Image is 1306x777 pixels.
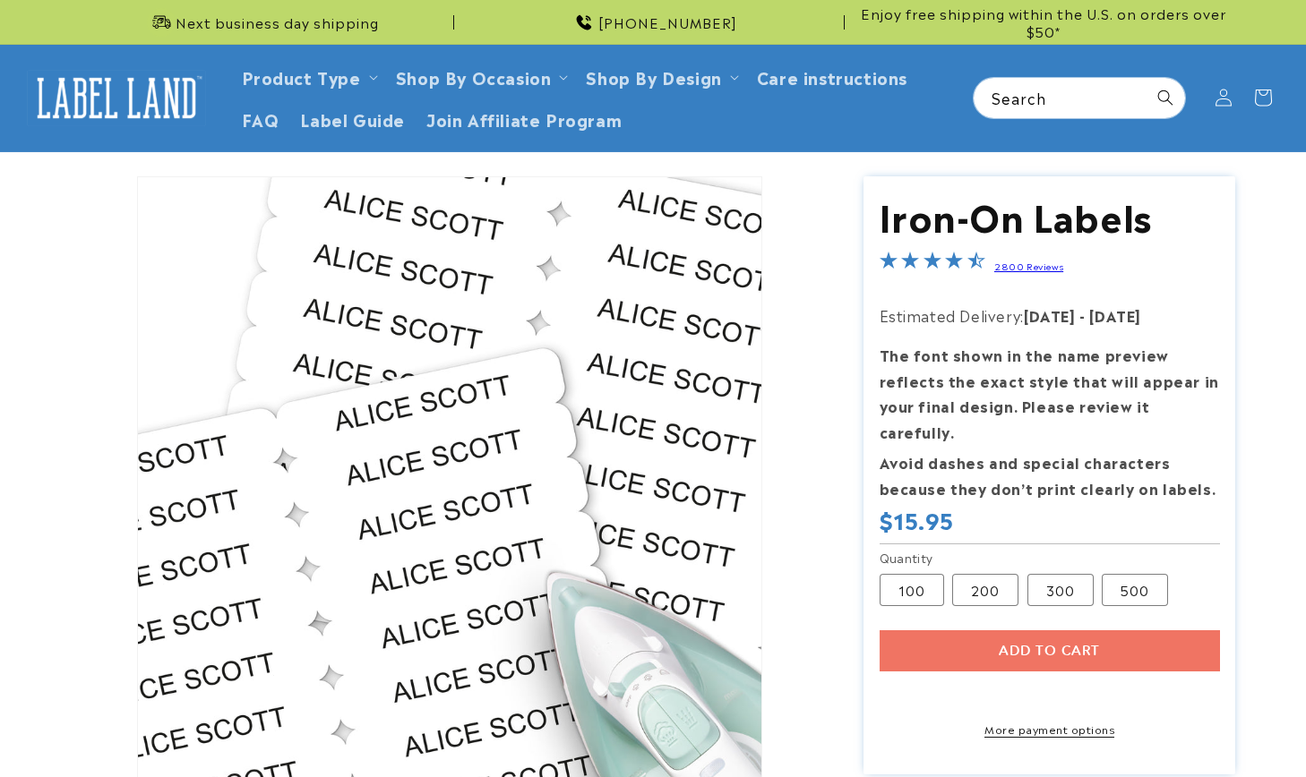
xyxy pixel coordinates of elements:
strong: - [1079,304,1086,326]
span: 4.5-star overall rating [880,253,985,275]
span: Join Affiliate Program [426,108,622,129]
a: 2800 Reviews [994,260,1063,272]
summary: Shop By Design [575,55,745,98]
a: Product Type [242,64,361,89]
span: Enjoy free shipping within the U.S. on orders over $50* [852,4,1235,39]
a: Care instructions [746,55,918,98]
span: Care instructions [757,66,907,87]
a: Label Guide [289,98,416,140]
a: Join Affiliate Program [416,98,632,140]
strong: Avoid dashes and special characters because they don’t print clearly on labels. [880,451,1216,499]
span: [PHONE_NUMBER] [598,13,737,31]
img: Label Land [27,70,206,125]
a: Label Land [21,64,213,132]
span: Label Guide [300,108,405,129]
strong: The font shown in the name preview reflects the exact style that will appear in your final design... [880,344,1219,442]
legend: Quantity [880,549,935,567]
label: 100 [880,574,944,606]
label: 300 [1027,574,1094,606]
strong: [DATE] [1024,304,1076,326]
button: Search [1146,78,1185,117]
h1: Iron-On Labels [880,192,1220,238]
a: Shop By Design [586,64,721,89]
label: 200 [952,574,1018,606]
strong: [DATE] [1089,304,1141,326]
span: FAQ [242,108,279,129]
a: FAQ [231,98,290,140]
span: Next business day shipping [176,13,379,31]
span: $15.95 [880,506,955,534]
p: Estimated Delivery: [880,303,1220,329]
summary: Product Type [231,55,385,98]
summary: Shop By Occasion [385,55,576,98]
span: Shop By Occasion [396,66,552,87]
label: 500 [1102,574,1168,606]
a: More payment options [880,721,1220,737]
